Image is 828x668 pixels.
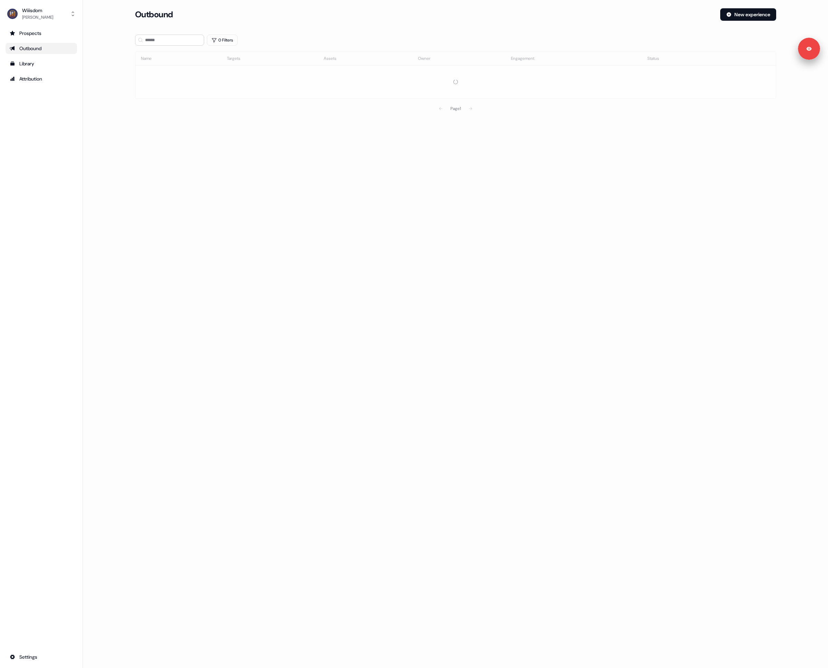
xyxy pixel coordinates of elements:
[6,6,77,22] button: Wiiisdom[PERSON_NAME]
[10,653,73,660] div: Settings
[10,30,73,37] div: Prospects
[6,651,77,662] a: Go to integrations
[6,43,77,54] a: Go to outbound experience
[22,7,53,14] div: Wiiisdom
[6,73,77,84] a: Go to attribution
[10,75,73,82] div: Attribution
[6,28,77,39] a: Go to prospects
[22,14,53,21] div: [PERSON_NAME]
[6,58,77,69] a: Go to templates
[207,35,238,46] button: 0 Filters
[10,60,73,67] div: Library
[135,9,173,20] h3: Outbound
[10,45,73,52] div: Outbound
[720,8,776,21] button: New experience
